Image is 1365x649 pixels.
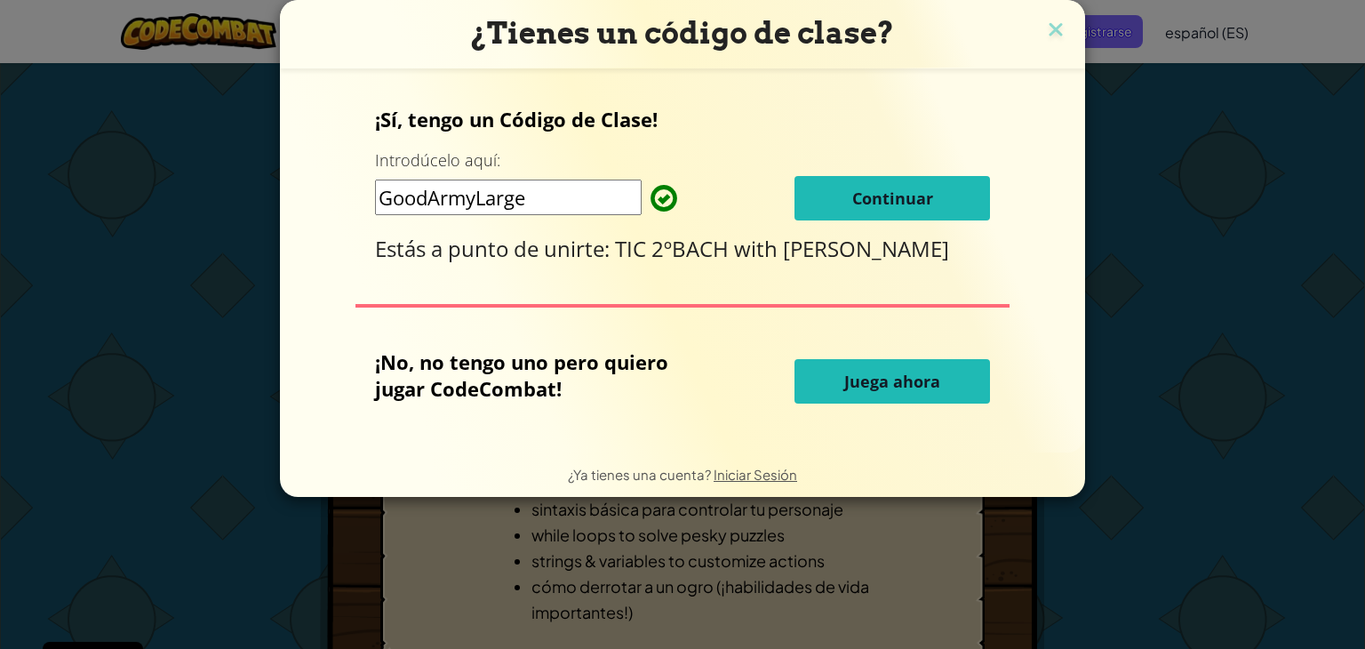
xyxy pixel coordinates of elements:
[375,234,615,263] span: Estás a punto de unirte:
[568,466,714,483] span: ¿Ya tienes una cuenta?
[844,371,940,392] span: Juega ahora
[783,234,949,263] span: [PERSON_NAME]
[714,466,797,483] a: Iniciar Sesión
[1044,18,1067,44] img: close icon
[794,359,990,404] button: Juega ahora
[375,349,706,402] p: ¡No, no tengo uno pero quiero jugar CodeCombat!
[375,106,991,132] p: ¡Sí, tengo un Código de Clase!
[852,188,933,209] span: Continuar
[615,234,734,263] span: TIC 2ºBACH
[794,176,990,220] button: Continuar
[471,15,894,51] span: ¿Tienes un código de clase?
[734,234,783,263] span: with
[375,149,500,172] label: Introdúcelo aquí:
